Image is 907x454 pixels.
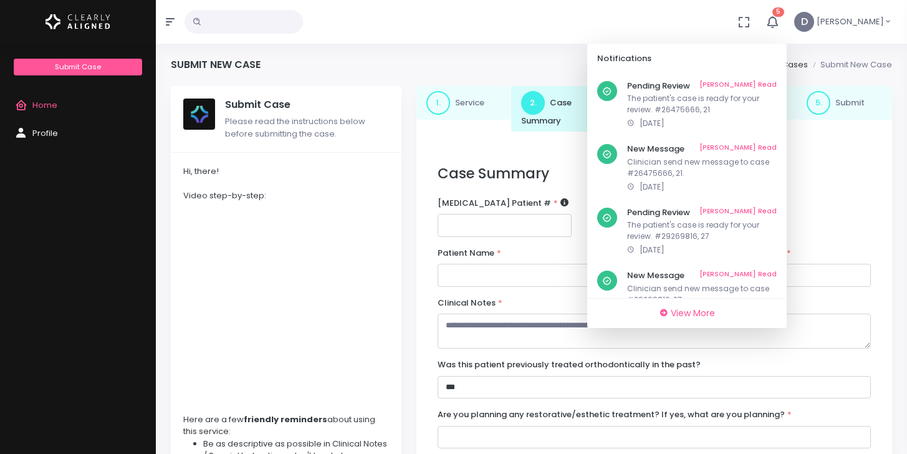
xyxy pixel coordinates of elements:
[438,247,501,259] label: Patient Name
[699,81,777,91] a: [PERSON_NAME] Read
[32,99,57,111] span: Home
[807,91,830,115] span: 5.
[817,16,884,28] span: [PERSON_NAME]
[627,208,777,218] h6: Pending Review
[438,197,569,210] label: [MEDICAL_DATA] Patient #
[32,127,58,139] span: Profile
[587,263,787,327] a: New Message[PERSON_NAME] ReadClinician send new message to case #29269816, 27.
[244,413,327,425] strong: friendly reminders
[640,181,665,192] span: [DATE]
[55,62,101,72] span: Submit Case
[592,304,782,323] a: View More
[587,74,787,298] div: scrollable content
[438,408,792,421] label: Are you planning any restorative/esthetic treatment? If yes, what are you planning?
[627,271,777,281] h6: New Message
[627,144,777,154] h6: New Message
[587,200,787,264] a: Pending Review[PERSON_NAME] ReadThe patient's case is ready for your review. #29269816, 27[DATE]
[46,9,110,35] img: Logo Horizontal
[640,118,665,128] span: [DATE]
[426,91,450,115] span: 1.
[627,81,777,91] h6: Pending Review
[627,157,777,179] p: Clinician send new message to case #26475666, 21.
[772,7,784,17] span: 5
[782,59,808,70] a: Cases
[438,165,871,182] h3: Case Summary
[183,413,389,438] div: Here are a few about using this service:
[699,144,777,154] a: [PERSON_NAME] Read
[183,190,389,202] div: Video step-by-step:
[14,59,142,75] a: Submit Case
[794,12,814,32] span: D
[183,165,389,178] div: Hi, there!
[627,283,777,306] p: Clinician send new message to case #29269816, 27.
[627,93,777,115] p: The patient's case is ready for your review. #26475666, 21
[587,74,787,137] a: Pending Review[PERSON_NAME] ReadThe patient's case is ready for your review. #26475666, 21[DATE]
[587,44,787,328] div: 5
[797,86,892,120] a: 5.Submit
[671,307,715,319] span: View More
[597,54,762,64] h6: Notifications
[521,91,545,115] span: 2.
[699,208,777,218] a: [PERSON_NAME] Read
[587,137,787,200] a: New Message[PERSON_NAME] ReadClinician send new message to case #26475666, 21.[DATE]
[699,271,777,281] a: [PERSON_NAME] Read
[438,297,502,309] label: Clinical Notes
[438,359,701,371] label: Was this patient previously treated orthodontically in the past?
[171,59,261,70] h4: Submit New Case
[640,244,665,255] span: [DATE]
[511,86,607,132] a: 2.Case Summary
[416,86,512,120] a: 1.Service
[808,59,892,71] li: Submit New Case
[225,99,389,111] h5: Submit Case
[225,115,365,140] span: Please read the instructions below before submitting the case.
[627,220,777,242] p: The patient's case is ready for your review. #29269816, 27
